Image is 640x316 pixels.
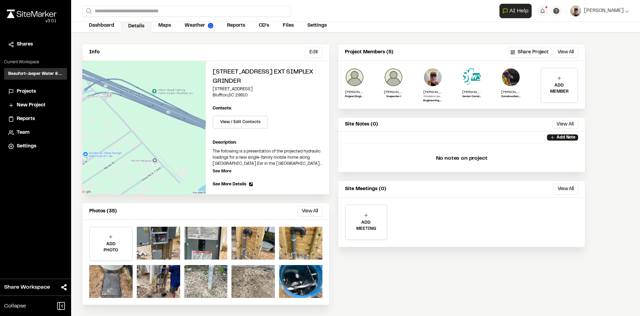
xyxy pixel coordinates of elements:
[7,10,56,18] img: rebrand.png
[501,90,520,95] p: [PERSON_NAME]
[345,95,364,99] p: Project Engineer
[151,19,178,32] a: Maps
[213,140,322,146] p: Description:
[345,49,394,56] p: Project Members (5)
[384,68,403,87] img: Shawna Hesson
[276,19,301,32] a: Files
[344,147,579,169] p: No notes on project
[220,19,252,32] a: Reports
[297,206,322,217] button: View All
[499,4,532,18] button: Open AI Assistant
[213,105,232,111] p: Contacts:
[8,115,63,123] a: Reports
[17,143,36,150] span: Settings
[4,59,67,65] p: Current Workspace
[208,23,213,28] img: precipai.png
[17,129,29,136] span: Team
[121,20,151,33] a: Details
[305,47,322,58] button: Edit
[213,168,231,174] p: See More
[89,208,117,215] p: Photos (35)
[553,184,578,195] button: View All
[90,241,132,253] p: ADD PHOTO
[17,115,35,123] span: Reports
[213,86,322,92] p: [STREET_ADDRESS]
[8,41,63,48] a: Shares
[462,68,481,87] img: Jason Quick
[82,5,94,17] button: Search
[82,19,121,32] a: Dashboard
[501,68,520,87] img: Victor Gaucin
[423,99,442,103] p: Engineering Construction Supervisor South of the Broad
[8,88,63,95] a: Projects
[8,143,63,150] a: Settings
[4,283,50,291] span: Share Workspace
[301,19,334,32] a: Settings
[252,19,276,32] a: CD's
[552,120,578,129] button: View All
[345,90,364,95] p: [PERSON_NAME]
[509,7,529,15] span: AI Help
[8,129,63,136] a: Team
[4,302,26,310] span: Collapse
[423,68,442,87] img: Cliff Schwabauer
[7,18,56,24] div: Oh geez...please don't...
[462,95,481,99] p: Senior Construction Manager
[462,90,481,95] p: [PERSON_NAME]
[541,82,577,95] p: ADD MEMBER
[345,121,378,128] p: Site Notes (0)
[553,47,578,58] button: View All
[213,181,246,187] span: See More Details
[17,88,36,95] span: Projects
[345,68,364,87] img: Jordan Silva
[178,19,220,32] a: Weather
[213,148,322,167] p: The following is a presentation of the projected hydraulic loadings for a new single-family mobil...
[8,71,63,77] h3: Beaufort-Jasper Water & Sewer Authority
[557,134,575,141] p: Add Note
[384,90,403,95] p: [PERSON_NAME]
[570,5,629,16] button: [PERSON_NAME]
[570,5,581,16] img: User
[384,95,403,99] p: Inspector i
[213,92,322,98] p: Bluffton , SC 29910
[89,49,99,56] p: Info
[499,4,534,18] div: Open AI Assistant
[508,47,552,58] button: Share Project
[423,90,442,95] p: [PERSON_NAME]
[345,185,386,193] p: Site Meetings (0)
[346,220,387,232] p: ADD MEETING
[501,95,520,99] p: Construction Engineer II
[213,68,322,86] h2: [STREET_ADDRESS] Ext Simplex Grinder
[8,102,63,109] a: New Project
[423,95,442,99] p: Invitation pending
[213,116,268,129] button: View / Edit Contacts
[17,102,45,109] span: New Project
[17,41,33,48] span: Shares
[584,7,624,15] span: [PERSON_NAME]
